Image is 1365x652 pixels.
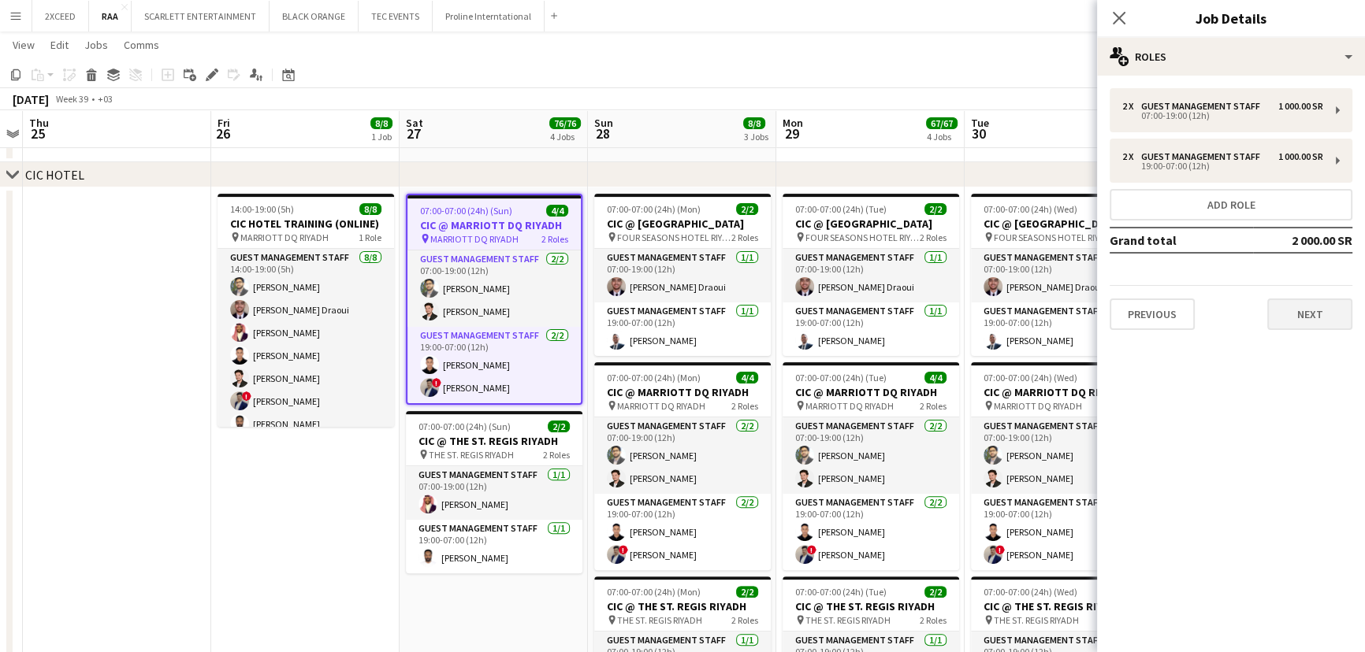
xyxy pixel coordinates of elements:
span: 76/76 [549,117,581,129]
app-job-card: 07:00-07:00 (24h) (Sun)4/4CIC @ MARRIOTT DQ RIYADH MARRIOTT DQ RIYADH2 RolesGuest Management Staf... [406,194,582,405]
h3: CIC @ THE ST. REGIS RIYADH [406,434,582,448]
span: MARRIOTT DQ RIYADH [240,232,329,243]
span: ! [242,391,251,401]
app-card-role: Guest Management Staff1/107:00-19:00 (12h)[PERSON_NAME] Draoui [971,249,1147,302]
span: MARRIOTT DQ RIYADH [617,400,705,412]
span: ! [807,545,816,554]
span: 2/2 [924,586,947,598]
span: Week 39 [52,93,91,105]
div: Guest Management Staff [1141,101,1266,112]
span: Sun [594,116,613,130]
td: 2 000.00 SR [1253,228,1352,253]
app-job-card: 07:00-07:00 (24h) (Wed)4/4CIC @ MARRIOTT DQ RIYADH MARRIOTT DQ RIYADH2 RolesGuest Management Staf... [971,362,1147,570]
div: 1 000.00 SR [1278,101,1323,112]
div: Guest Management Staff [1141,151,1266,162]
app-job-card: 07:00-07:00 (24h) (Mon)4/4CIC @ MARRIOTT DQ RIYADH MARRIOTT DQ RIYADH2 RolesGuest Management Staf... [594,362,771,570]
span: Comms [124,38,159,52]
div: 2 x [1122,151,1141,162]
span: 2 Roles [731,232,758,243]
div: Roles [1097,38,1365,76]
span: 8/8 [743,117,765,129]
span: FOUR SEASONS HOTEL RIYADH [805,232,920,243]
h3: CIC @ [GEOGRAPHIC_DATA] [971,217,1147,231]
div: 3 Jobs [744,131,768,143]
span: 8/8 [370,117,392,129]
span: THE ST. REGIS RIYADH [429,449,514,461]
app-card-role: Guest Management Staff2/207:00-19:00 (12h)[PERSON_NAME][PERSON_NAME] [594,417,771,494]
app-card-role: Guest Management Staff2/219:00-07:00 (12h)[PERSON_NAME]![PERSON_NAME] [971,494,1147,570]
button: 2XCEED [32,1,89,31]
app-card-role: Guest Management Staff8/814:00-19:00 (5h)[PERSON_NAME][PERSON_NAME] Draoui[PERSON_NAME][PERSON_NA... [218,249,394,462]
span: 14:00-19:00 (5h) [230,203,294,215]
span: 07:00-07:00 (24h) (Mon) [607,203,701,215]
h3: CIC @ [GEOGRAPHIC_DATA] [594,217,771,231]
span: ! [995,545,1005,554]
div: 1 000.00 SR [1278,151,1323,162]
div: 4 Jobs [927,131,957,143]
span: 07:00-07:00 (24h) (Wed) [984,586,1077,598]
span: 4/4 [736,372,758,383]
span: 2 Roles [920,614,947,626]
h3: CIC @ THE ST. REGIS RIYADH [971,599,1147,613]
span: 4/4 [546,205,568,217]
button: SCARLETT ENTERTAINMENT [132,1,270,31]
app-card-role: Guest Management Staff1/119:00-07:00 (12h)[PERSON_NAME] [594,302,771,356]
h3: CIC @ MARRIOTT DQ RIYADH [407,218,581,232]
app-job-card: 07:00-07:00 (24h) (Tue)4/4CIC @ MARRIOTT DQ RIYADH MARRIOTT DQ RIYADH2 RolesGuest Management Staf... [783,362,959,570]
h3: CIC @ THE ST. REGIS RIYADH [783,599,959,613]
span: THE ST. REGIS RIYADH [617,614,702,626]
app-card-role: Guest Management Staff2/207:00-19:00 (12h)[PERSON_NAME][PERSON_NAME] [971,417,1147,494]
span: 2 Roles [731,614,758,626]
span: 2/2 [924,203,947,215]
button: Proline Interntational [433,1,545,31]
span: 26 [215,124,230,143]
button: Add role [1110,189,1352,220]
h3: CIC @ [GEOGRAPHIC_DATA] [783,217,959,231]
span: MARRIOTT DQ RIYADH [994,400,1082,412]
span: 27 [404,124,423,143]
button: BLACK ORANGE [270,1,359,31]
span: 2 Roles [920,232,947,243]
span: Mon [783,116,803,130]
a: Comms [117,35,166,55]
h3: CIC @ MARRIOTT DQ RIYADH [971,385,1147,399]
div: 19:00-07:00 (12h) [1122,162,1323,170]
app-card-role: Guest Management Staff1/107:00-19:00 (12h)[PERSON_NAME] Draoui [783,249,959,302]
a: View [6,35,41,55]
span: 30 [969,124,989,143]
app-card-role: Guest Management Staff2/207:00-19:00 (12h)[PERSON_NAME][PERSON_NAME] [407,250,581,327]
span: 28 [592,124,613,143]
div: 07:00-07:00 (24h) (Mon)2/2CIC @ [GEOGRAPHIC_DATA] FOUR SEASONS HOTEL RIYADH2 RolesGuest Managemen... [594,194,771,356]
a: Jobs [78,35,114,55]
span: 67/67 [926,117,958,129]
app-card-role: Guest Management Staff1/107:00-19:00 (12h)[PERSON_NAME] [406,466,582,520]
span: 2 Roles [541,233,568,245]
span: View [13,38,35,52]
h3: Job Details [1097,8,1365,28]
span: THE ST. REGIS RIYADH [994,614,1079,626]
span: 07:00-07:00 (24h) (Mon) [607,372,701,383]
span: Sat [406,116,423,130]
span: 29 [780,124,803,143]
div: 07:00-07:00 (24h) (Tue)2/2CIC @ [GEOGRAPHIC_DATA] FOUR SEASONS HOTEL RIYADH2 RolesGuest Managemen... [783,194,959,356]
span: 07:00-07:00 (24h) (Wed) [984,372,1077,383]
span: 07:00-07:00 (24h) (Wed) [984,203,1077,215]
app-card-role: Guest Management Staff2/219:00-07:00 (12h)[PERSON_NAME]![PERSON_NAME] [783,494,959,570]
app-card-role: Guest Management Staff1/119:00-07:00 (12h)[PERSON_NAME] [406,520,582,573]
span: MARRIOTT DQ RIYADH [805,400,894,412]
span: FOUR SEASONS HOTEL RIYADH [617,232,731,243]
span: 2/2 [736,203,758,215]
h3: CIC @ MARRIOTT DQ RIYADH [783,385,959,399]
span: 07:00-07:00 (24h) (Mon) [607,586,701,598]
app-card-role: Guest Management Staff2/219:00-07:00 (12h)[PERSON_NAME]![PERSON_NAME] [407,327,581,403]
span: 07:00-07:00 (24h) (Tue) [795,372,887,383]
span: FOUR SEASONS HOTEL RIYADH [994,232,1108,243]
span: THE ST. REGIS RIYADH [805,614,891,626]
span: Fri [218,116,230,130]
app-job-card: 14:00-19:00 (5h)8/8CIC HOTEL TRAINING (ONLINE) MARRIOTT DQ RIYADH1 RoleGuest Management Staff8/81... [218,194,394,427]
a: Edit [44,35,75,55]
